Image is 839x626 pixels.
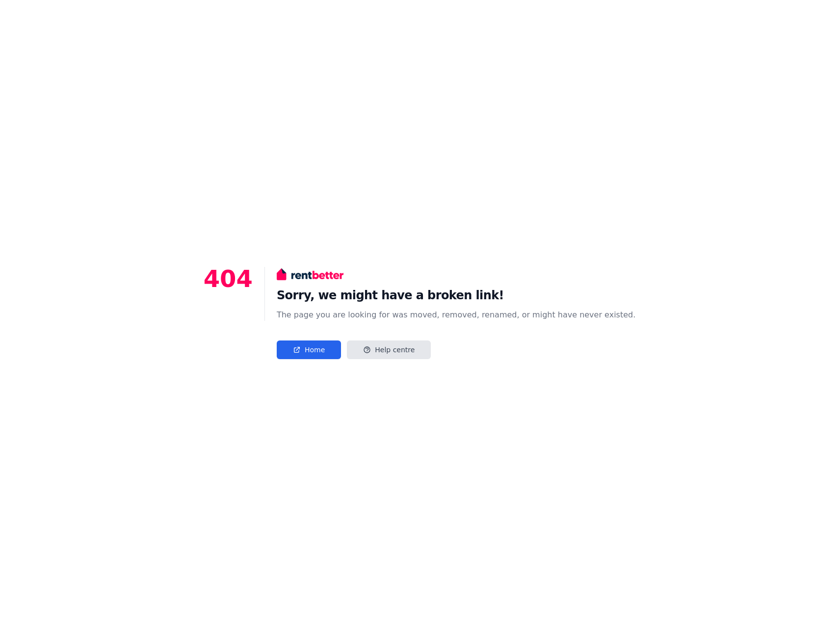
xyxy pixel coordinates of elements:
a: Help centre [347,340,431,359]
div: The page you are looking for was moved, removed, renamed, or might have never existed. [277,309,635,321]
p: 404 [204,267,253,359]
img: RentBetter logo [277,267,343,282]
h1: Sorry, we might have a broken link! [277,287,635,303]
a: Home [277,340,341,359]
